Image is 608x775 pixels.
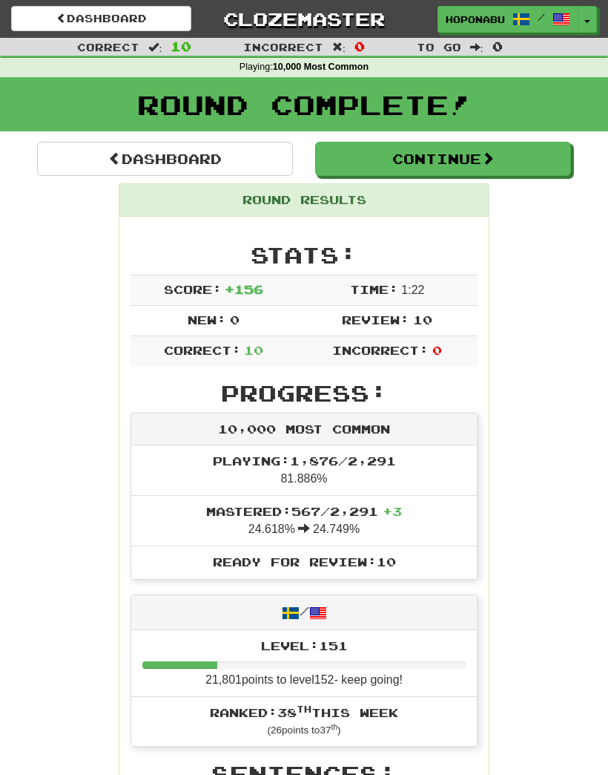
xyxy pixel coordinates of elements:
[5,90,603,120] h1: Round Complete!
[171,39,191,53] span: 10
[243,41,323,53] span: Incorrect
[77,41,139,53] span: Correct
[492,39,503,53] span: 0
[267,725,340,736] small: ( 26 points to 37 )
[413,313,432,327] span: 10
[210,705,398,719] span: Ranked: 38 this week
[350,282,398,296] span: Time:
[148,42,162,52] span: :
[37,142,293,176] a: Dashboard
[119,184,489,217] div: Round Results
[130,243,478,267] h2: Stats:
[401,284,424,296] span: 1 : 22
[273,62,369,72] strong: 10,000 Most Common
[131,630,477,697] li: 21,801 points to level 152 - keep going!
[432,343,442,357] span: 0
[213,454,396,468] span: Playing: 1,876 / 2,291
[130,381,478,405] h2: Progress:
[164,343,241,357] span: Correct:
[206,504,402,518] span: Mastered: 567 / 2,291
[164,282,222,296] span: Score:
[470,42,483,52] span: :
[297,704,311,714] sup: th
[342,313,409,327] span: Review:
[131,445,477,496] li: 81.886%
[446,13,505,26] span: HopOnABus
[11,6,191,31] a: Dashboard
[354,39,365,53] span: 0
[261,638,348,653] span: Level: 151
[331,723,338,731] sup: th
[437,6,578,33] a: HopOnABus /
[188,313,226,327] span: New:
[131,595,477,630] div: /
[131,413,477,446] div: 10,000 Most Common
[213,555,396,569] span: Ready for Review: 10
[417,41,461,53] span: To go
[244,343,263,357] span: 10
[383,504,402,518] span: + 3
[332,343,429,357] span: Incorrect:
[230,313,239,327] span: 0
[332,42,346,52] span: :
[315,142,571,176] button: Continue
[131,495,477,546] li: 24.618% 24.749%
[214,6,394,32] a: Clozemaster
[225,282,263,296] span: + 156
[538,12,545,22] span: /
